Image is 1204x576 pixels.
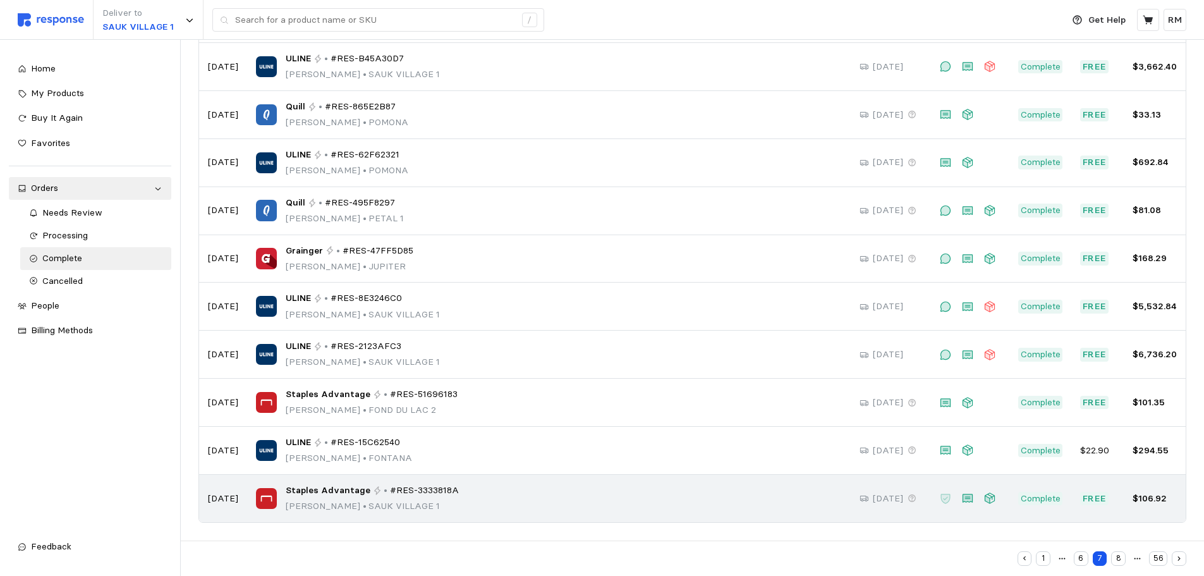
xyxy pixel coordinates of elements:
p: [PERSON_NAME] FONTANA [286,451,412,465]
p: Free [1083,396,1107,410]
p: Complete [1021,492,1061,506]
span: Billing Methods [31,324,93,336]
span: Staples Advantage [286,484,370,498]
span: • [360,356,368,367]
p: $3,662.40 [1133,60,1177,74]
span: ULINE [286,291,311,305]
span: #RES-47FF5D85 [343,244,413,258]
img: Grainger [256,248,277,269]
img: Quill [256,200,277,221]
span: People [31,300,59,311]
p: • [319,100,322,114]
p: [DATE] [873,348,903,362]
span: Processing [42,230,88,241]
p: SAUK VILLAGE 1 [102,20,174,34]
button: 7 [1093,551,1107,566]
p: Get Help [1088,13,1126,27]
img: Quill [256,104,277,125]
span: Grainger [286,244,323,258]
p: $6,736.20 [1133,348,1177,362]
button: Get Help [1065,8,1133,32]
span: • [360,212,368,224]
span: #RES-3333818A [390,484,459,498]
p: $168.29 [1133,252,1177,266]
p: RM [1168,13,1182,27]
p: [DATE] [873,300,903,314]
img: ULINE [256,344,277,365]
span: #RES-495F8297 [325,196,395,210]
img: Staples Advantage [256,488,277,509]
p: $5,532.84 [1133,300,1177,314]
p: [DATE] [208,252,238,266]
span: Cancelled [42,275,83,286]
p: [PERSON_NAME] POMONA [286,116,408,130]
button: Feedback [9,536,171,558]
img: Staples Advantage [256,392,277,413]
span: • [360,68,368,80]
p: Free [1083,156,1107,169]
p: [DATE] [873,156,903,169]
p: [PERSON_NAME] SAUK VILLAGE 1 [286,355,440,369]
div: Orders [31,181,149,195]
p: [DATE] [873,396,903,410]
span: #RES-8E3246C0 [331,291,402,305]
p: [DATE] [208,204,238,218]
span: ULINE [286,148,311,162]
p: Free [1083,300,1107,314]
span: Buy It Again [31,112,83,123]
a: Home [9,58,171,80]
p: [DATE] [208,444,238,458]
span: #RES-51696183 [390,388,458,401]
span: Favorites [31,137,70,149]
p: • [384,484,387,498]
img: ULINE [256,152,277,173]
div: / [522,13,537,28]
p: Complete [1021,348,1061,362]
p: $81.08 [1133,204,1177,218]
a: Cancelled [20,270,171,293]
p: • [384,388,387,401]
p: Complete [1021,156,1061,169]
p: • [324,291,328,305]
p: [PERSON_NAME] POMONA [286,164,408,178]
p: [DATE] [873,204,903,218]
p: Free [1083,492,1107,506]
span: • [360,164,368,176]
p: Complete [1021,252,1061,266]
p: [PERSON_NAME] FOND DU LAC 2 [286,403,458,417]
span: ULINE [286,436,311,450]
p: [PERSON_NAME] SAUK VILLAGE 1 [286,68,440,82]
span: • [360,452,368,463]
span: Quill [286,196,305,210]
span: • [360,309,368,320]
span: #RES-865E2B87 [325,100,396,114]
a: Buy It Again [9,107,171,130]
p: $692.84 [1133,156,1177,169]
p: [PERSON_NAME] PETAL 1 [286,212,404,226]
p: [PERSON_NAME] SAUK VILLAGE 1 [286,499,459,513]
p: • [324,436,328,450]
p: [PERSON_NAME] SAUK VILLAGE 1 [286,308,440,322]
p: [DATE] [208,300,238,314]
span: Complete [42,252,82,264]
a: Orders [9,177,171,200]
p: [DATE] [208,60,238,74]
p: [PERSON_NAME] JUPITER [286,260,413,274]
p: Free [1083,108,1107,122]
a: Processing [20,224,171,247]
span: #RES-15C62540 [331,436,400,450]
p: [DATE] [208,396,238,410]
p: $22.90 [1080,444,1115,458]
p: [DATE] [873,252,903,266]
img: ULINE [256,56,277,77]
a: Favorites [9,132,171,155]
span: • [360,260,368,272]
p: Complete [1021,60,1061,74]
span: • [360,404,368,415]
p: Free [1083,252,1107,266]
span: ULINE [286,340,311,353]
p: [DATE] [208,348,238,362]
button: 6 [1074,551,1088,566]
p: Complete [1021,204,1061,218]
p: Complete [1021,444,1061,458]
